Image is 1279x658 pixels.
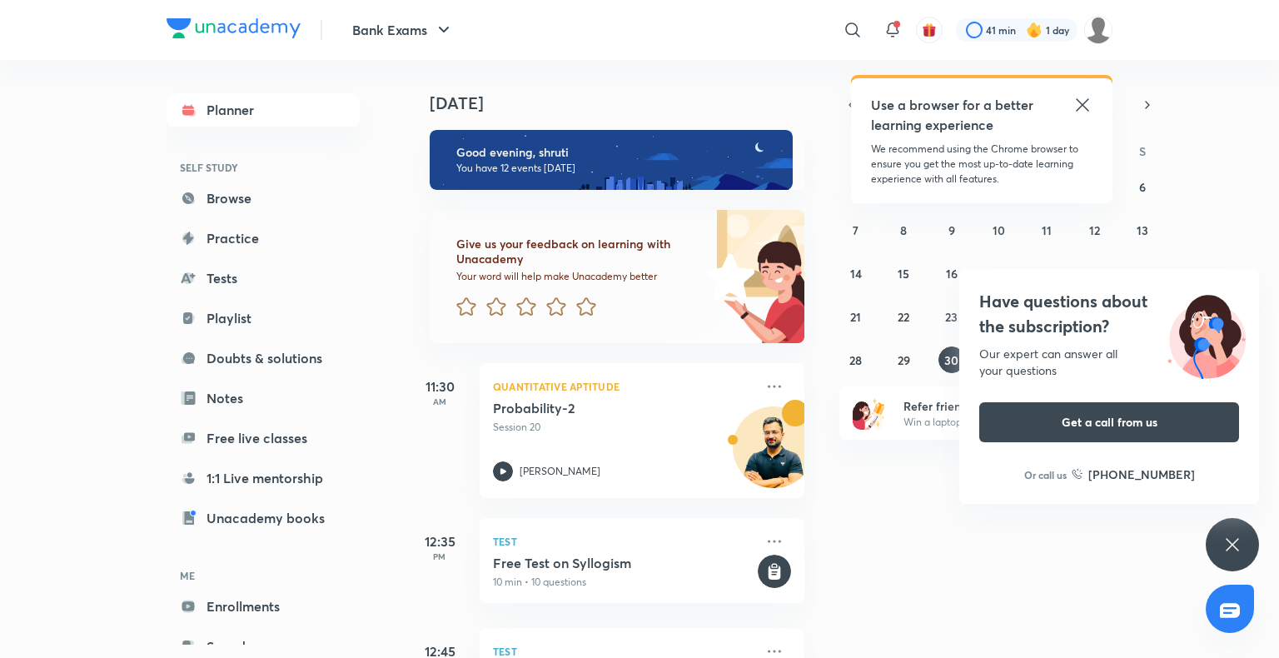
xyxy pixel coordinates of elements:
button: September 22, 2025 [890,303,917,330]
button: Bank Exams [342,13,464,47]
a: Doubts & solutions [167,341,360,375]
abbr: September 19, 2025 [1089,266,1101,282]
abbr: September 12, 2025 [1089,222,1100,238]
p: PM [406,551,473,561]
abbr: Saturday [1139,143,1146,159]
button: September 17, 2025 [986,260,1013,287]
a: Practice [167,222,360,255]
abbr: September 18, 2025 [1041,266,1053,282]
a: Browse [167,182,360,215]
p: You have 12 events [DATE] [456,162,778,175]
a: Company Logo [167,18,301,42]
p: AM [406,396,473,406]
abbr: September 29, 2025 [898,352,910,368]
abbr: September 20, 2025 [1136,266,1149,282]
button: September 29, 2025 [890,346,917,373]
a: Unacademy books [167,501,360,535]
abbr: September 10, 2025 [993,222,1005,238]
p: Session 20 [493,420,754,435]
button: September 19, 2025 [1082,260,1108,287]
p: Win a laptop, vouchers & more [903,415,1108,430]
img: Company Logo [167,18,301,38]
h4: Have questions about the subscription? [979,289,1239,339]
abbr: September 9, 2025 [948,222,955,238]
abbr: September 16, 2025 [946,266,958,282]
p: Test [493,531,754,551]
h5: Use a browser for a better learning experience [871,95,1037,135]
button: September 6, 2025 [1129,173,1156,200]
p: Your word will help make Unacademy better [456,270,699,283]
button: September 9, 2025 [938,217,965,243]
p: [PERSON_NAME] [520,464,600,479]
button: September 20, 2025 [1129,260,1156,287]
button: avatar [916,17,943,43]
abbr: September 13, 2025 [1137,222,1148,238]
abbr: September 14, 2025 [850,266,862,282]
a: Enrollments [167,590,360,623]
button: September 30, 2025 [938,346,965,373]
img: streak [1026,22,1043,38]
h4: [DATE] [430,93,821,113]
p: Or call us [1024,467,1067,482]
button: September 15, 2025 [890,260,917,287]
a: Free live classes [167,421,360,455]
a: Playlist [167,302,360,335]
button: September 14, 2025 [843,260,869,287]
h6: Give us your feedback on learning with Unacademy [456,237,699,267]
abbr: September 11, 2025 [1042,222,1052,238]
img: ttu_illustration_new.svg [1154,289,1259,379]
button: September 23, 2025 [938,303,965,330]
h5: 11:30 [406,376,473,396]
abbr: September 7, 2025 [853,222,858,238]
h6: SELF STUDY [167,153,360,182]
p: We recommend using the Chrome browser to ensure you get the most up-to-date learning experience w... [871,142,1092,187]
a: 1:1 Live mentorship [167,461,360,495]
p: Quantitative Aptitude [493,376,754,396]
button: September 7, 2025 [843,217,869,243]
button: September 18, 2025 [1033,260,1060,287]
button: September 12, 2025 [1082,217,1108,243]
img: Avatar [734,416,814,496]
h5: 12:35 [406,531,473,551]
a: Notes [167,381,360,415]
h5: Probability-2 [493,400,700,416]
button: September 21, 2025 [843,303,869,330]
abbr: September 8, 2025 [900,222,907,238]
img: referral [853,396,886,430]
button: September 8, 2025 [890,217,917,243]
img: shruti garg [1084,16,1112,44]
h6: Refer friends [903,397,1108,415]
h6: Good evening, shruti [456,145,778,160]
div: Our expert can answer all your questions [979,346,1239,379]
img: feedback_image [649,210,804,343]
button: September 28, 2025 [843,346,869,373]
button: September 10, 2025 [986,217,1013,243]
abbr: September 30, 2025 [944,352,958,368]
h5: Free Test on Syllogism [493,555,754,571]
a: Tests [167,262,360,295]
h6: [PHONE_NUMBER] [1088,466,1195,483]
p: 10 min • 10 questions [493,575,754,590]
abbr: September 22, 2025 [898,309,909,325]
button: September 13, 2025 [1129,217,1156,243]
abbr: September 21, 2025 [850,309,861,325]
img: avatar [922,22,937,37]
abbr: September 23, 2025 [945,309,958,325]
a: [PHONE_NUMBER] [1072,466,1195,483]
h6: ME [167,561,360,590]
abbr: September 6, 2025 [1139,179,1146,195]
abbr: September 17, 2025 [993,266,1004,282]
button: September 11, 2025 [1033,217,1060,243]
button: September 16, 2025 [938,260,965,287]
abbr: September 28, 2025 [849,352,862,368]
img: evening [430,130,793,190]
button: Get a call from us [979,402,1239,442]
abbr: September 15, 2025 [898,266,909,282]
a: Planner [167,93,360,127]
